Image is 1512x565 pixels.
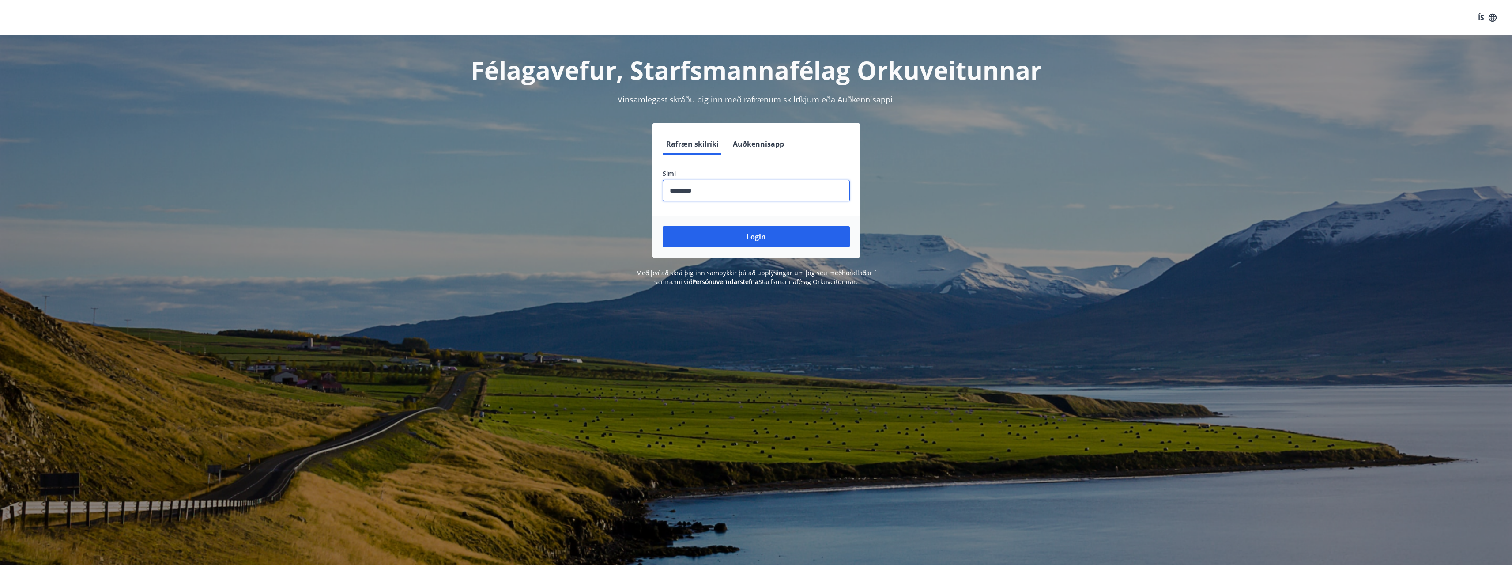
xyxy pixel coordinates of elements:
[663,169,850,178] label: Sími
[663,226,850,247] button: Login
[636,269,876,286] span: Með því að skrá þig inn samþykkir þú að upplýsingar um þig séu meðhöndlaðar í samræmi við Starfsm...
[449,53,1063,87] h1: Félagavefur, Starfsmannafélag Orkuveitunnar
[729,133,788,155] button: Auðkennisapp
[692,277,758,286] a: Persónuverndarstefna
[1473,10,1501,26] button: ÍS
[618,94,895,105] span: Vinsamlegast skráðu þig inn með rafrænum skilríkjum eða Auðkennisappi.
[663,133,722,155] button: Rafræn skilríki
